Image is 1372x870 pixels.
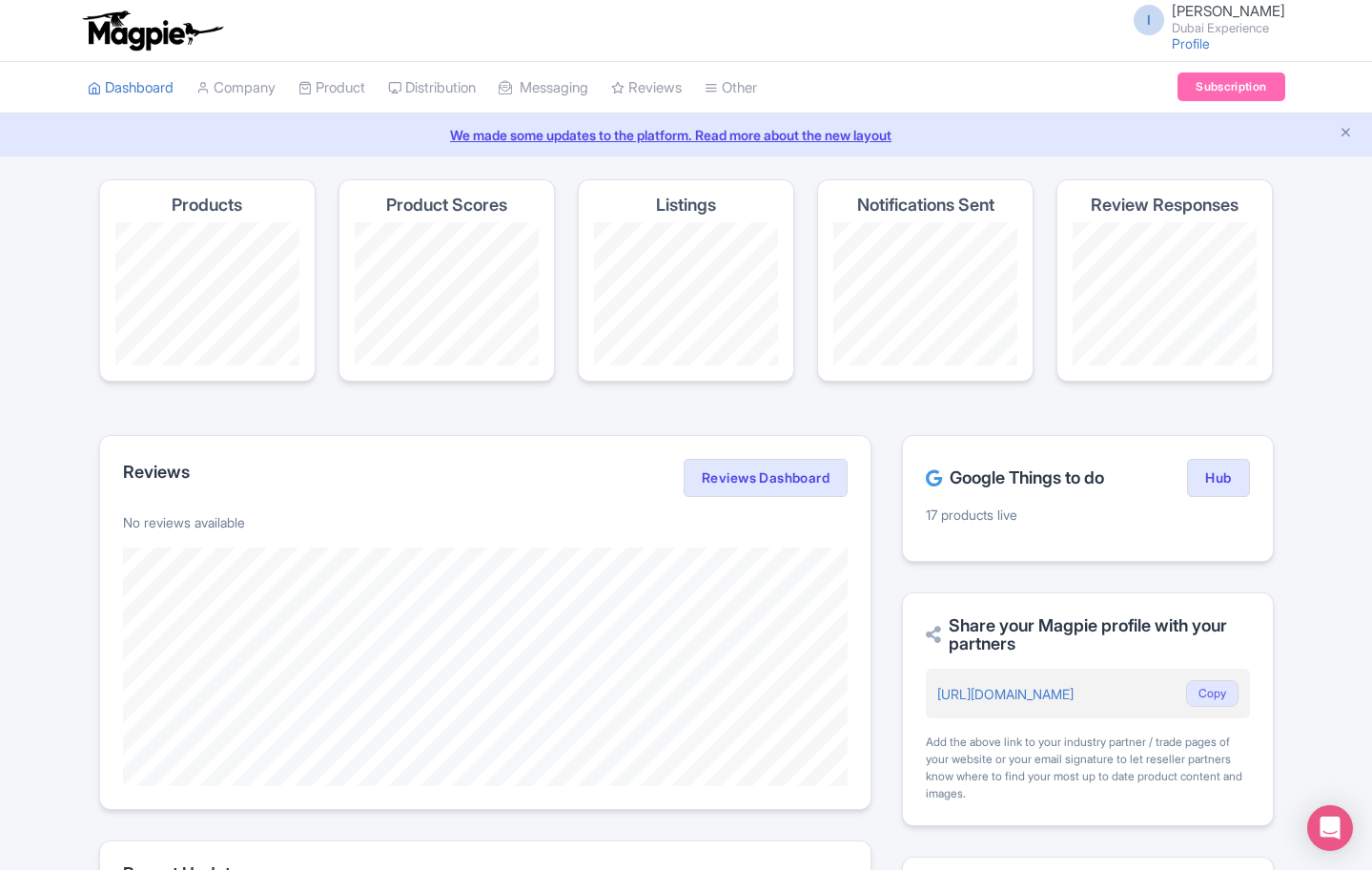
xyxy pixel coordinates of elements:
a: We made some updates to the platform. Read more about the new layout [11,125,1361,145]
a: I [PERSON_NAME] Dubai Experience [1122,4,1285,34]
h4: Product Scores [386,196,507,215]
a: Hub [1187,459,1249,497]
h2: Reviews [123,463,190,482]
button: Copy [1186,680,1239,707]
span: I [1134,5,1164,35]
h2: Share your Magpie profile with your partners [926,616,1249,654]
a: Reviews [611,62,682,114]
h4: Products [172,196,242,215]
h4: Notifications Sent [857,196,994,215]
h4: Listings [656,196,716,215]
div: Open Intercom Messenger [1307,805,1353,851]
a: Other [705,62,757,114]
h2: Google Things to do [926,468,1104,487]
p: 17 products live [926,505,1249,525]
h4: Review Responses [1091,196,1239,215]
a: Product [298,62,365,114]
a: [URL][DOMAIN_NAME] [937,686,1074,702]
div: Add the above link to your industry partner / trade pages of your website or your email signature... [926,734,1249,802]
p: No reviews available [123,512,849,532]
img: logo-ab69f6fb50320c5b225c76a69d11143b.png [78,10,226,52]
a: Subscription [1177,72,1284,101]
small: Dubai Experience [1172,22,1285,34]
a: Distribution [388,62,476,114]
span: [PERSON_NAME] [1172,2,1285,20]
a: Messaging [499,62,588,114]
a: Dashboard [88,62,174,114]
button: Close announcement [1339,123,1353,145]
a: Profile [1172,35,1210,52]
a: Reviews Dashboard [684,459,848,497]
a: Company [196,62,276,114]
